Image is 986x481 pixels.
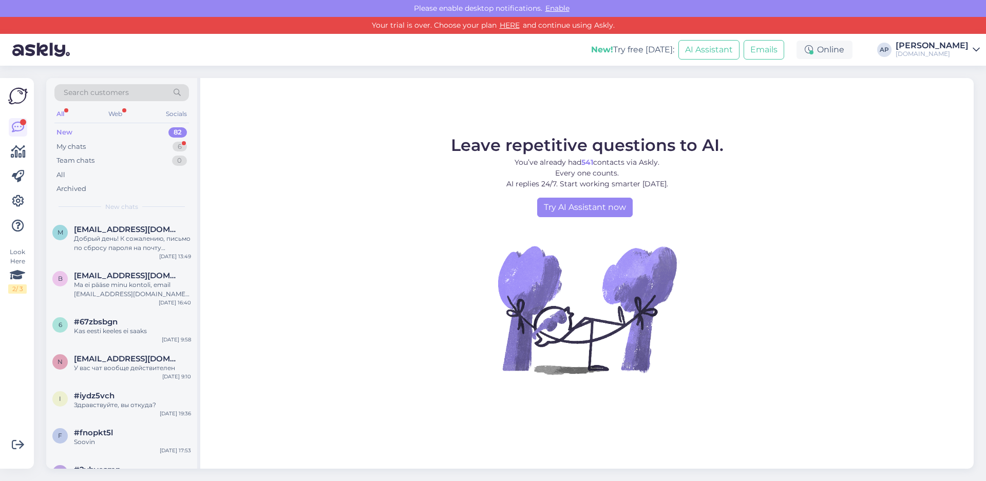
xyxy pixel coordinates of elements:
b: New! [591,45,613,54]
div: [DATE] 9:10 [162,373,191,380]
div: Kas eesti keeles ei saaks [74,326,191,336]
a: [PERSON_NAME][DOMAIN_NAME] [896,42,980,58]
div: All [54,107,66,121]
img: Askly Logo [8,86,28,106]
div: У вас чат вообще действителен [74,363,191,373]
div: 6 [173,142,187,152]
button: Emails [744,40,784,60]
p: You’ve already had contacts via Askly. Every one counts. AI replies 24/7. Start working smarter [... [451,157,724,189]
div: New [56,127,72,138]
img: No Chat active [495,217,679,402]
span: New chats [105,202,138,211]
span: m [58,228,63,236]
div: [DOMAIN_NAME] [896,50,969,58]
div: Try free [DATE]: [591,44,674,56]
span: #67zbsbgn [74,317,118,326]
span: b [58,275,63,282]
div: Web [106,107,124,121]
div: [PERSON_NAME] [896,42,969,50]
div: [DATE] 17:53 [160,447,191,454]
div: [DATE] 19:36 [160,410,191,417]
span: braunoola@gmail.com [74,271,181,280]
b: 541 [581,158,593,167]
div: 82 [168,127,187,138]
span: n [58,358,63,365]
a: HERE [497,21,523,30]
div: Team chats [56,156,94,166]
div: 0 [172,156,187,166]
span: i [59,395,61,402]
span: f [58,432,62,439]
span: #iydz5vch [74,391,115,400]
div: Online [797,41,852,59]
span: nastyxa86@list.ru [74,354,181,363]
span: marinaglusskova@gmail.com [74,225,181,234]
span: #2vhyesmp [74,465,121,474]
div: Добрый день! К сожалению, письмо по сбросу пароля на почту [EMAIL_ADDRESS][DOMAIN_NAME] не получи... [74,234,191,253]
button: AI Assistant [678,40,739,60]
span: Leave repetitive questions to AI. [451,135,724,155]
span: 6 [59,321,62,329]
div: Socials [164,107,189,121]
div: Archived [56,184,86,194]
div: Ma ei pääse minu kontoli, email [EMAIL_ADDRESS][DOMAIN_NAME] mi git parooliuuendamise linkki ei o... [74,280,191,299]
span: Search customers [64,87,129,98]
div: 2 / 3 [8,284,27,294]
div: Look Here [8,247,27,294]
span: Enable [542,4,573,13]
span: #fnopkt5l [74,428,113,437]
div: Здравствуйте, вы откуда? [74,400,191,410]
div: All [56,170,65,180]
div: AP [877,43,892,57]
div: [DATE] 9:58 [162,336,191,343]
div: [DATE] 13:49 [159,253,191,260]
div: [DATE] 16:40 [159,299,191,306]
div: My chats [56,142,86,152]
a: Try AI Assistant now [537,198,633,217]
div: Soovin [74,437,191,447]
span: 2 [59,469,62,476]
